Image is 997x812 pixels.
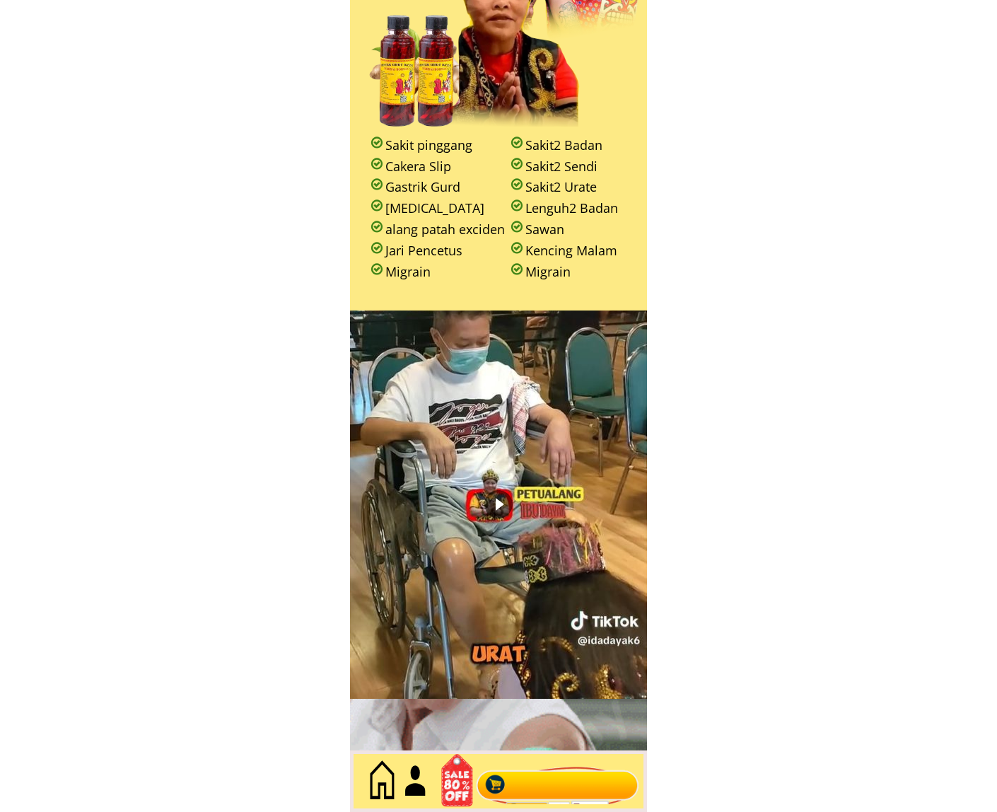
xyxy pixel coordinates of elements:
[370,262,506,282] li: Migrain
[510,262,639,282] li: Migrain
[510,240,639,262] li: Kencing Malam
[510,198,639,219] li: Lenguh2 Badan
[510,135,639,156] li: Sakit2 Badan
[370,219,506,240] li: alang patah exciden
[510,177,639,198] li: Sakit2 Urate
[370,177,506,198] li: Gastrik Gurd
[370,135,506,156] li: Sakit pinggang
[370,240,506,262] li: Jari Pencetus
[510,156,639,178] li: Sakit2 Sendi
[510,219,639,240] li: Sawan
[370,198,506,219] li: [MEDICAL_DATA]
[370,156,506,178] li: Cakera Slip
